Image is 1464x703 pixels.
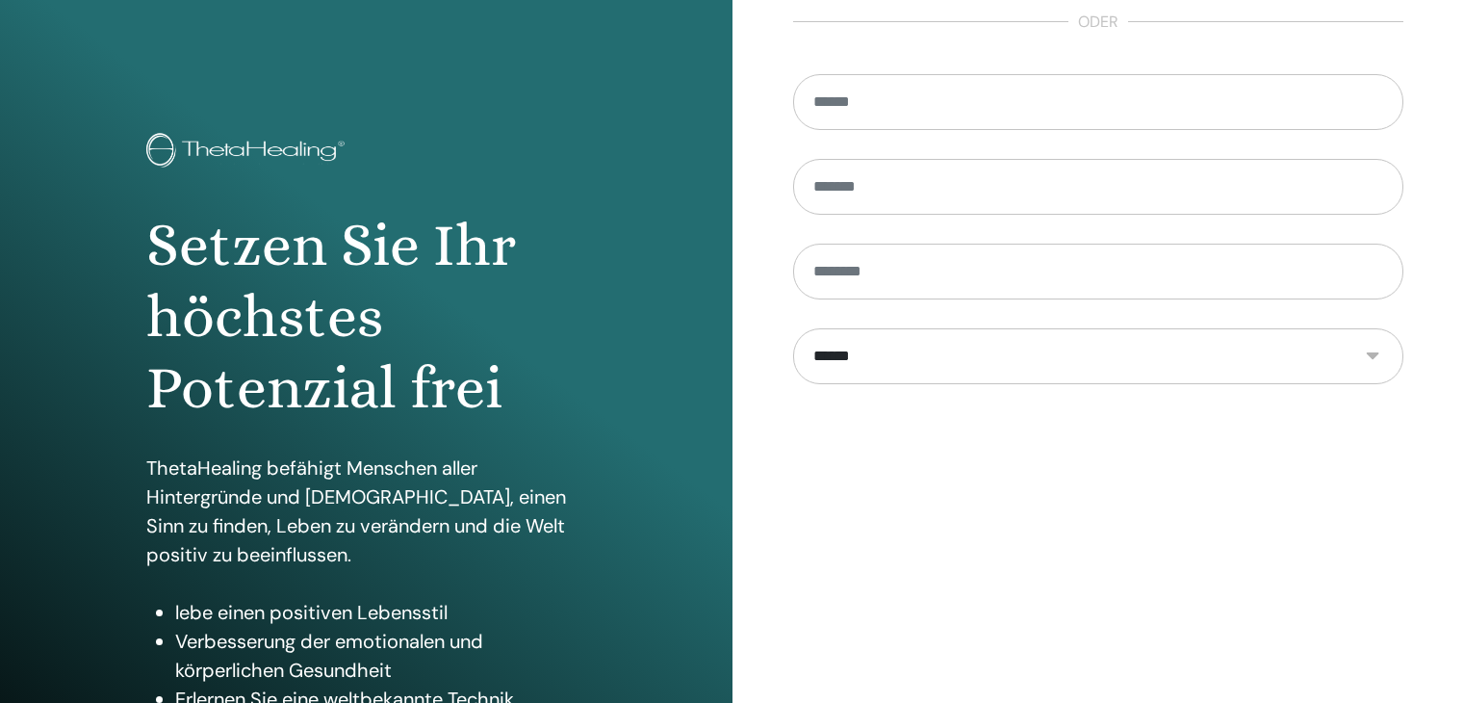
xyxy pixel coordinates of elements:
span: oder [1068,11,1128,34]
li: Verbesserung der emotionalen und körperlichen Gesundheit [175,627,586,685]
h1: Setzen Sie Ihr höchstes Potenzial frei [146,210,586,425]
p: ThetaHealing befähigt Menschen aller Hintergründe und [DEMOGRAPHIC_DATA], einen Sinn zu finden, L... [146,454,586,569]
li: lebe einen positiven Lebensstil [175,598,586,627]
